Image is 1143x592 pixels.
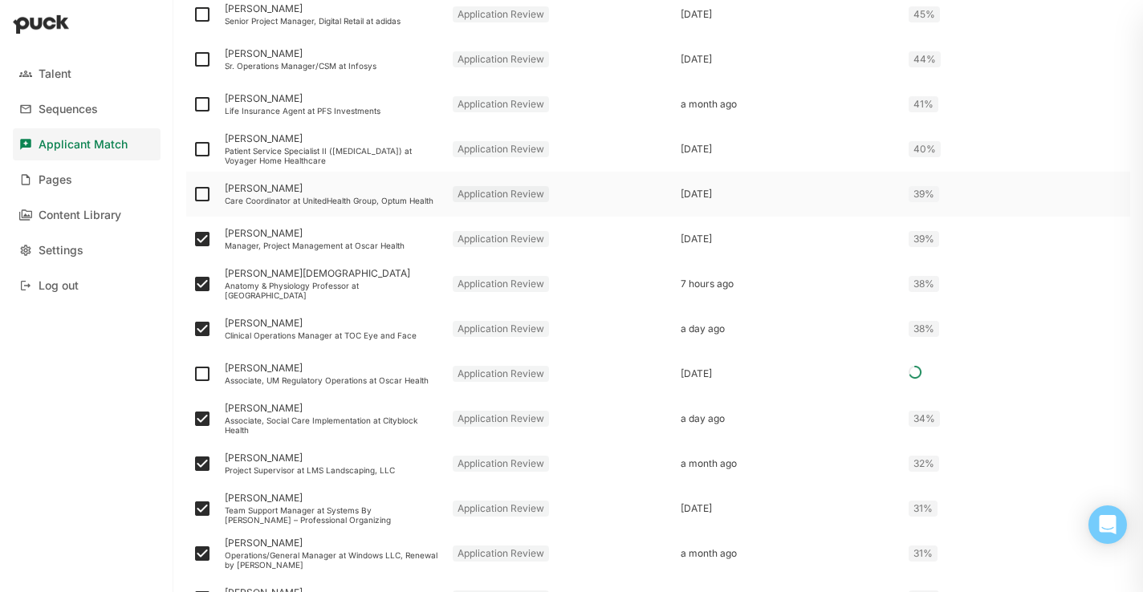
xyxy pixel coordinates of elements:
div: Operations/General Manager at Windows LLC, Renewal by [PERSON_NAME] [225,550,440,570]
div: Anatomy & Physiology Professor at [GEOGRAPHIC_DATA] [225,281,440,300]
div: [PERSON_NAME] [225,537,440,549]
div: 41% [909,96,938,112]
div: 40% [909,141,941,157]
div: Application Review [453,321,549,337]
div: Application Review [453,141,549,157]
div: Manager, Project Management at Oscar Health [225,241,440,250]
div: Application Review [453,456,549,472]
div: 38% [909,321,939,337]
a: Content Library [13,199,161,231]
div: a month ago [681,458,896,469]
div: [DATE] [681,54,896,65]
div: [PERSON_NAME] [225,48,440,59]
div: 34% [909,411,940,427]
div: [PERSON_NAME] [225,93,440,104]
div: Life Insurance Agent at PFS Investments [225,106,440,116]
div: Senior Project Manager, Digital Retail at adidas [225,16,440,26]
div: Application Review [453,231,549,247]
div: [PERSON_NAME] [225,363,440,374]
div: a month ago [681,548,896,559]
div: Associate, Social Care Implementation at Cityblock Health [225,416,440,435]
div: [DATE] [681,144,896,155]
div: [PERSON_NAME] [225,493,440,504]
div: Application Review [453,186,549,202]
div: Pages [39,173,72,187]
div: Settings [39,244,83,257]
div: a day ago [681,323,896,335]
div: [PERSON_NAME][DEMOGRAPHIC_DATA] [225,268,440,279]
div: [PERSON_NAME] [225,452,440,464]
div: Talent [39,67,71,81]
div: 31% [909,545,938,562]
div: [DATE] [681,503,896,514]
div: Care Coordinator at UnitedHealth Group, Optum Health [225,196,440,205]
div: [PERSON_NAME] [225,133,440,144]
div: Project Supervisor at LMS Landscaping, LLC [225,465,440,475]
div: Clinical Operations Manager at TOC Eye and Face [225,330,440,340]
div: Content Library [39,209,121,222]
div: 7 hours ago [681,278,896,290]
div: [PERSON_NAME] [225,403,440,414]
div: 39% [909,186,939,202]
div: 44% [909,51,941,67]
a: Applicant Match [13,128,161,160]
div: [DATE] [681,233,896,245]
div: a month ago [681,99,896,110]
div: 31% [909,501,938,517]
div: 39% [909,231,939,247]
div: Team Support Manager at Systems By [PERSON_NAME] – Professional Organizing [225,505,440,525]
a: Talent [13,58,161,90]
a: Pages [13,164,161,196]
div: Application Review [453,276,549,292]
div: Application Review [453,96,549,112]
div: 45% [909,6,940,22]
div: Patient Service Specialist II ([MEDICAL_DATA]) at Voyager Home Healthcare [225,146,440,165]
div: Open Intercom Messenger [1088,505,1127,544]
div: a day ago [681,413,896,424]
div: [PERSON_NAME] [225,318,440,329]
div: 38% [909,276,939,292]
div: Applicant Match [39,138,128,152]
div: Application Review [453,411,549,427]
div: [PERSON_NAME] [225,3,440,14]
div: [PERSON_NAME] [225,183,440,194]
div: 32% [909,456,939,472]
div: Application Review [453,366,549,382]
div: Sr. Operations Manager/CSM at Infosys [225,61,440,71]
a: Settings [13,234,161,266]
div: Log out [39,279,79,293]
div: Application Review [453,501,549,517]
div: Application Review [453,51,549,67]
div: Sequences [39,103,98,116]
a: Sequences [13,93,161,125]
div: [DATE] [681,9,896,20]
div: Application Review [453,6,549,22]
div: [PERSON_NAME] [225,228,440,239]
div: Application Review [453,545,549,562]
div: Associate, UM Regulatory Operations at Oscar Health [225,375,440,385]
div: [DATE] [681,189,896,200]
div: [DATE] [681,368,896,379]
